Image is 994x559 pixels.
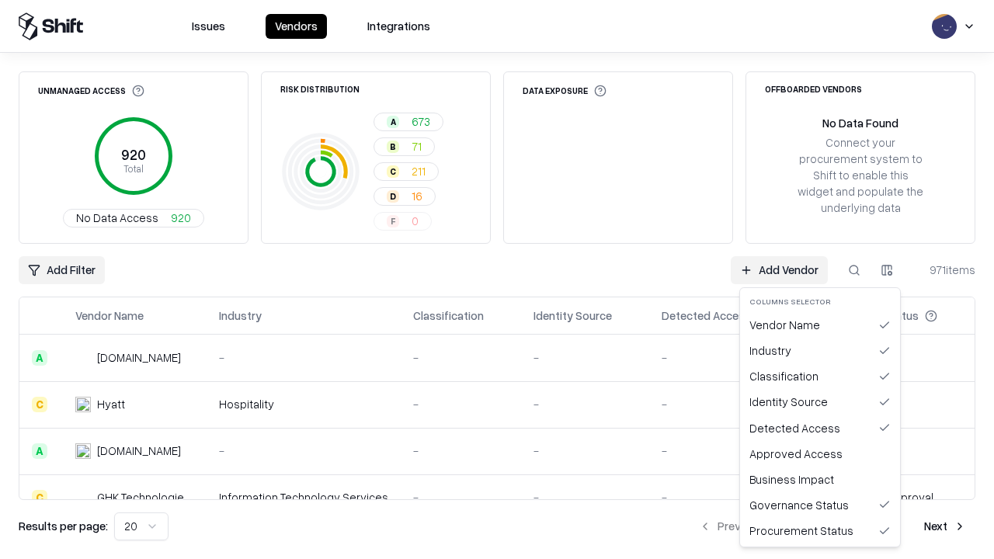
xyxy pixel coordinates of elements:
span: 673 [412,113,430,130]
span: 920 [171,210,191,226]
div: C [387,165,399,178]
div: Vendor Name [75,307,144,324]
div: - [662,489,794,505]
div: [DOMAIN_NAME] [97,349,181,366]
div: Identity Source [533,307,612,324]
img: Hyatt [75,397,91,412]
button: Next [915,512,975,540]
button: Integrations [358,14,440,39]
div: A [32,350,47,366]
div: A [387,116,399,128]
span: 211 [412,163,426,179]
div: - [533,489,637,505]
div: Offboarded Vendors [765,85,862,93]
div: Risk Distribution [280,85,360,93]
div: - [219,443,388,459]
div: - [413,396,509,412]
div: Information Technology Services [219,489,388,505]
div: Industry [219,307,262,324]
div: C [32,490,47,505]
div: No Data Found [822,115,898,131]
div: Industry [743,338,897,363]
div: Business Impact [743,467,897,492]
div: GHK Technologies Inc. [97,489,194,505]
div: Classification [413,307,484,324]
div: - [662,349,794,366]
div: Unmanaged Access [38,85,144,97]
div: Vendor Name [743,312,897,338]
div: Approved Access [743,441,897,467]
div: - [413,443,509,459]
span: 71 [412,138,422,155]
div: Data Exposure [523,85,606,97]
div: - [413,349,509,366]
div: Procurement Status [743,518,897,543]
div: Detected Access [743,415,897,441]
button: Add Filter [19,256,105,284]
div: Connect your procurement system to Shift to enable this widget and populate the underlying data [796,134,925,217]
div: 971 items [913,262,975,278]
span: 16 [412,188,422,204]
nav: pagination [690,512,975,540]
button: Issues [182,14,235,39]
button: Vendors [266,14,327,39]
div: - [533,443,637,459]
div: Hyatt [97,396,125,412]
div: - [413,489,509,505]
div: Detected Access [662,307,751,324]
div: - [662,396,794,412]
div: - [662,443,794,459]
div: - [219,349,388,366]
div: [DOMAIN_NAME] [97,443,181,459]
div: Identity Source [743,389,897,415]
div: B [387,141,399,153]
img: GHK Technologies Inc. [75,490,91,505]
div: Hospitality [219,396,388,412]
div: A [32,443,47,459]
img: intrado.com [75,350,91,366]
a: Add Vendor [731,256,828,284]
span: No Data Access [76,210,158,226]
div: D [387,190,399,203]
div: Governance Status [743,492,897,518]
div: Classification [743,363,897,389]
p: Results per page: [19,518,108,534]
div: - [533,396,637,412]
div: - [533,349,637,366]
img: primesec.co.il [75,443,91,459]
tspan: 920 [121,146,146,163]
div: C [32,397,47,412]
div: Columns selector [743,291,897,312]
tspan: Total [123,162,144,175]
